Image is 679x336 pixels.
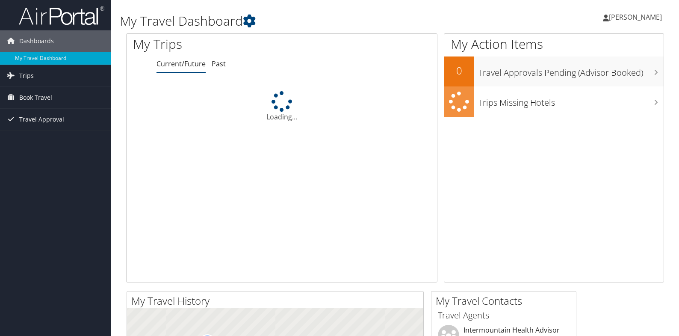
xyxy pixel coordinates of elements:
a: Current/Future [156,59,206,68]
a: Trips Missing Hotels [444,86,664,117]
span: Travel Approval [19,109,64,130]
span: [PERSON_NAME] [609,12,662,22]
h3: Travel Approvals Pending (Advisor Booked) [478,62,664,79]
span: Book Travel [19,87,52,108]
span: Dashboards [19,30,54,52]
div: Loading... [127,91,437,122]
h3: Travel Agents [438,309,570,321]
h1: My Travel Dashboard [120,12,487,30]
h2: 0 [444,63,474,78]
a: 0Travel Approvals Pending (Advisor Booked) [444,56,664,86]
h2: My Travel Contacts [436,294,576,308]
h2: My Travel History [131,294,423,308]
span: Trips [19,65,34,86]
h1: My Trips [133,35,301,53]
h1: My Action Items [444,35,664,53]
h3: Trips Missing Hotels [478,92,664,109]
a: Past [212,59,226,68]
img: airportal-logo.png [19,6,104,26]
a: [PERSON_NAME] [603,4,670,30]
